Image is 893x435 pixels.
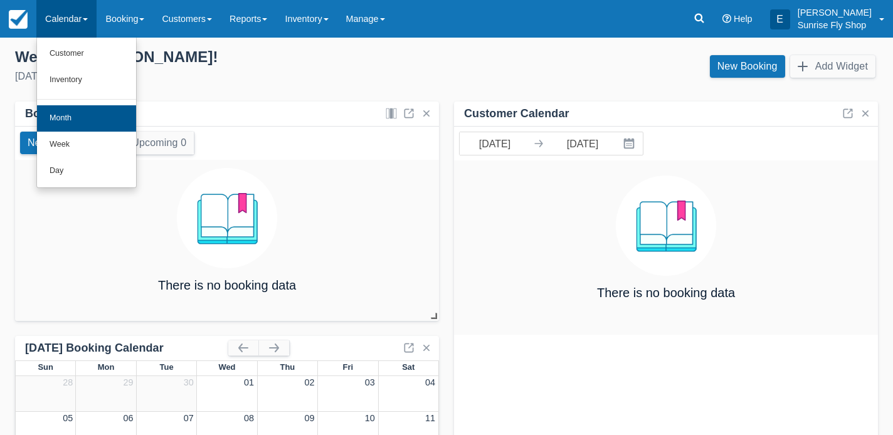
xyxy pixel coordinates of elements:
[798,6,872,19] p: [PERSON_NAME]
[15,48,436,66] div: Welcome , [PERSON_NAME] !
[343,362,354,372] span: Fri
[218,362,235,372] span: Wed
[63,377,73,387] a: 28
[597,286,735,300] h4: There is no booking data
[37,41,136,67] a: Customer
[770,9,790,29] div: E
[98,362,115,372] span: Mon
[460,132,530,155] input: Start Date
[38,362,53,372] span: Sun
[160,362,174,372] span: Tue
[37,158,136,184] a: Day
[37,105,136,132] a: Month
[15,69,436,84] div: [DATE]
[464,107,569,121] div: Customer Calendar
[20,132,64,154] button: New 0
[616,176,716,276] img: booking.png
[9,10,28,29] img: checkfront-main-nav-mini-logo.png
[177,168,277,268] img: booking.png
[734,14,753,24] span: Help
[798,19,872,31] p: Sunrise Fly Shop
[158,278,296,292] h4: There is no booking data
[37,132,136,158] a: Week
[244,413,254,423] a: 08
[184,377,194,387] a: 30
[547,132,618,155] input: End Date
[244,377,254,387] a: 01
[304,413,314,423] a: 09
[365,413,375,423] a: 10
[124,132,194,154] button: Upcoming 0
[722,14,731,23] i: Help
[63,413,73,423] a: 05
[304,377,314,387] a: 02
[425,413,435,423] a: 11
[710,55,785,78] a: New Booking
[790,55,875,78] button: Add Widget
[280,362,295,372] span: Thu
[184,413,194,423] a: 07
[425,377,435,387] a: 04
[25,341,228,355] div: [DATE] Booking Calendar
[36,38,137,188] ul: Calendar
[124,413,134,423] a: 06
[124,377,134,387] a: 29
[618,132,643,155] button: Interact with the calendar and add the check-in date for your trip.
[25,107,131,121] div: Bookings by Month
[365,377,375,387] a: 03
[37,67,136,93] a: Inventory
[402,362,415,372] span: Sat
